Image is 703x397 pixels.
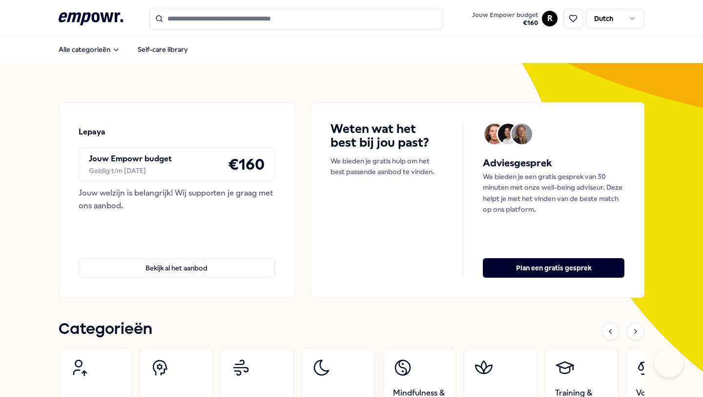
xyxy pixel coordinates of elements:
h4: Weten wat het best bij jou past? [331,122,444,150]
a: Jouw Empowr budget€160 [468,8,542,29]
h5: Adviesgesprek [483,155,624,171]
a: Bekijk al het aanbod [79,243,275,278]
button: Bekijk al het aanbod [79,258,275,278]
p: We bieden je een gratis gesprek van 30 minuten met onze well-being adviseur. Deze helpt je met he... [483,171,624,215]
p: We bieden je gratis hulp om het best passende aanbod te vinden. [331,155,444,177]
span: Jouw Empowr budget [472,11,538,19]
div: Jouw welzijn is belangrijk! Wij supporten je graag met ons aanbod. [79,187,275,212]
p: Jouw Empowr budget [89,153,172,165]
button: Jouw Empowr budget€160 [470,9,540,29]
iframe: Help Scout Beacon - Open [654,348,683,377]
img: Avatar [512,124,532,144]
img: Avatar [498,124,518,144]
h1: Categorieën [59,317,152,342]
button: Alle categorieën [51,40,128,59]
h4: € 160 [228,152,265,176]
nav: Main [51,40,196,59]
input: Search for products, categories or subcategories [149,8,442,29]
p: Lepaya [79,126,105,138]
a: Self-care library [130,40,196,59]
div: Geldig t/m [DATE] [89,165,172,176]
span: € 160 [472,19,538,27]
button: R [542,11,558,26]
img: Avatar [484,124,505,144]
button: Plan een gratis gesprek [483,258,624,278]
